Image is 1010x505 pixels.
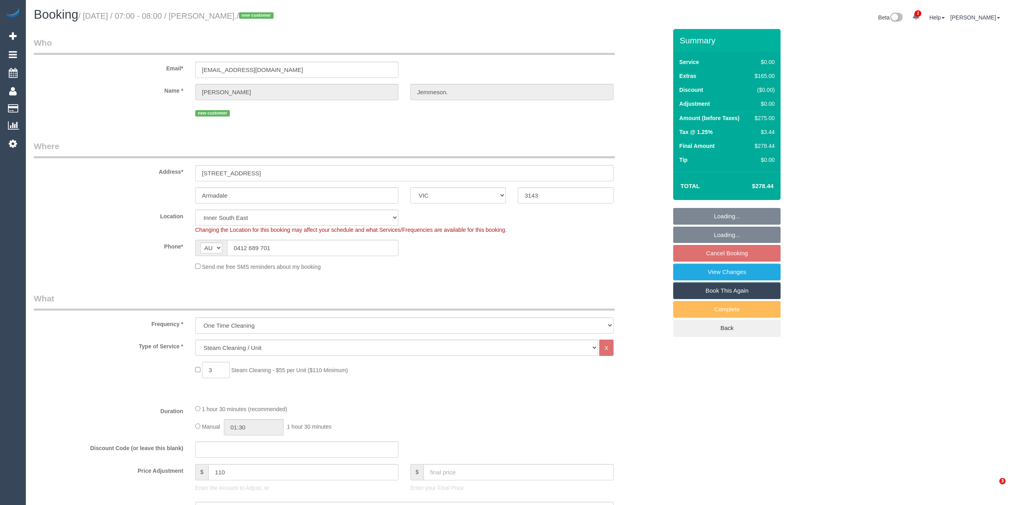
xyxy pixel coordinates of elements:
[878,14,903,21] a: Beta
[28,317,189,328] label: Frequency *
[34,140,615,158] legend: Where
[28,210,189,220] label: Location
[679,58,699,66] label: Service
[410,464,423,480] span: $
[34,293,615,311] legend: What
[202,406,287,412] span: 1 hour 30 minutes (recommended)
[679,142,715,150] label: Final Amount
[752,156,775,164] div: $0.00
[752,100,775,108] div: $0.00
[202,423,220,430] span: Manual
[752,86,775,94] div: ($0.00)
[752,58,775,66] div: $0.00
[410,84,614,100] input: Last Name*
[78,12,276,20] small: / [DATE] / 07:00 - 08:00 / [PERSON_NAME].
[680,36,777,45] h3: Summary
[34,8,78,21] span: Booking
[239,12,274,19] span: new customer
[195,227,507,233] span: Changing the Location for this booking may affect your schedule and what Services/Frequencies are...
[752,142,775,150] div: $278.44
[195,464,208,480] span: $
[673,320,781,336] a: Back
[673,282,781,299] a: Book This Again
[410,484,614,492] p: Enter your Final Price
[227,240,398,256] input: Phone*
[5,8,21,19] img: Automaid Logo
[679,72,696,80] label: Extras
[195,187,398,204] input: Suburb*
[728,183,773,190] h4: $278.44
[518,187,614,204] input: Post Code*
[287,423,331,430] span: 1 hour 30 minutes
[680,183,700,189] strong: Total
[752,72,775,80] div: $165.00
[195,84,398,100] input: First Name*
[679,114,739,122] label: Amount (before Taxes)
[752,128,775,136] div: $3.44
[950,14,1000,21] a: [PERSON_NAME]
[890,13,903,23] img: New interface
[28,240,189,251] label: Phone*
[28,441,189,452] label: Discount Code (or leave this blank)
[908,8,924,25] a: 2
[423,464,614,480] input: final price
[929,14,945,21] a: Help
[195,484,398,492] p: Enter the Amount to Adjust, or
[195,62,398,78] input: Email*
[28,62,189,72] label: Email*
[679,128,713,136] label: Tax @ 1.25%
[673,264,781,280] a: View Changes
[915,10,921,17] span: 2
[679,86,703,94] label: Discount
[195,110,230,117] span: new customer
[679,156,688,164] label: Tip
[28,84,189,95] label: Name *
[237,12,276,20] span: /
[28,404,189,415] label: Duration
[999,478,1006,484] span: 3
[679,100,710,108] label: Adjustment
[34,37,615,55] legend: Who
[231,367,348,373] span: Steam Cleaning - $55 per Unit ($110 Minimum)
[28,340,189,350] label: Type of Service *
[28,464,189,475] label: Price Adjustment
[202,264,321,270] span: Send me free SMS reminders about my booking
[983,478,1002,497] iframe: Intercom live chat
[28,165,189,176] label: Address*
[752,114,775,122] div: $275.00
